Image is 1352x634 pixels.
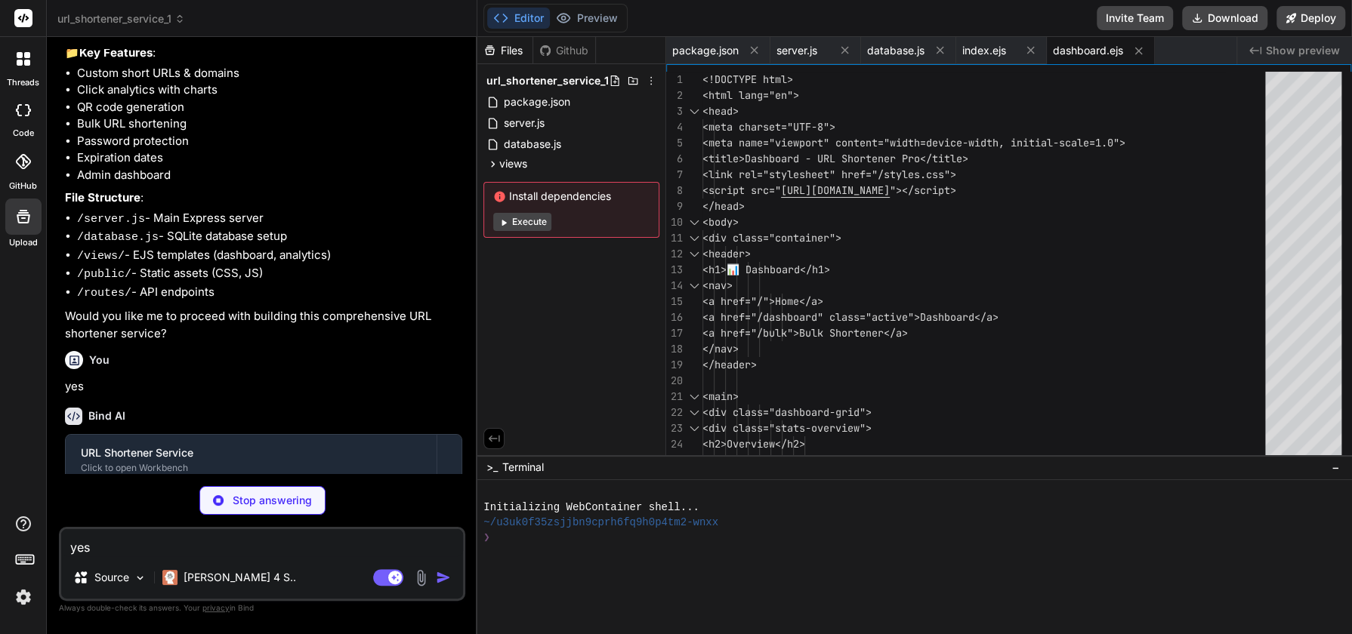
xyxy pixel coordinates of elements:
[77,115,462,133] li: Bulk URL shortening
[666,167,683,183] div: 7
[184,570,296,585] p: [PERSON_NAME] 4 S..
[77,231,159,244] code: /database.js
[486,73,609,88] span: url_shortener_service_1
[702,437,805,451] span: <h2>Overview</h2>
[77,268,131,281] code: /public/
[666,373,683,389] div: 20
[79,45,153,60] strong: Key Features
[702,168,956,181] span: <link rel="stylesheet" href="/styles.css">
[666,309,683,325] div: 16
[9,236,38,249] label: Upload
[666,325,683,341] div: 17
[1266,43,1340,58] span: Show preview
[684,230,704,246] div: Click to collapse the range.
[666,341,683,357] div: 18
[502,114,546,132] span: server.js
[702,279,733,292] span: <nav>
[702,104,739,118] span: <head>
[499,156,527,171] span: views
[483,516,718,531] span: ~/u3uk0f35zsjjbn9cprh6fq9h0p4tm2-wnxx
[666,246,683,262] div: 12
[980,136,1125,149] span: dth, initial-scale=1.0">
[59,601,465,615] p: Always double-check its answers. Your in Bind
[483,500,699,516] span: Initializing WebContainer shell...
[702,342,739,355] span: </nav>
[550,8,624,29] button: Preview
[702,421,872,435] span: <div class="stats-overview">
[890,183,956,197] span: "></script>
[436,570,451,585] img: icon
[65,189,462,207] p: :
[77,210,462,229] li: - Main Express server
[666,199,683,214] div: 9
[702,183,781,197] span: <script src="
[13,127,34,140] label: code
[776,43,817,58] span: server.js
[11,584,36,610] img: settings
[908,310,999,324] span: ">Dashboard</a>
[702,247,751,260] span: <header>
[666,183,683,199] div: 8
[65,308,462,342] p: Would you like me to proceed with building this comprehensive URL shortener service?
[666,452,683,468] div: 25
[702,326,908,340] span: <a href="/bulk">Bulk Shortener</a>
[702,88,799,102] span: <html lang="en">
[65,378,462,395] p: yes
[666,420,683,436] div: 23
[533,43,595,58] div: Github
[77,250,125,263] code: /views/
[867,43,924,58] span: database.js
[666,436,683,452] div: 24
[684,278,704,294] div: Click to collapse the range.
[81,445,421,460] div: URL Shortener Service
[702,294,823,308] span: <a href="/">Home</a>
[77,149,462,167] li: Expiration dates
[666,151,683,167] div: 6
[486,460,498,475] span: >_
[666,214,683,230] div: 10
[65,190,140,205] strong: File Structure
[666,357,683,373] div: 19
[666,88,683,103] div: 2
[1329,455,1343,479] button: −
[77,133,462,150] li: Password protection
[702,120,835,134] span: <meta charset="UTF-8">
[77,265,462,284] li: - Static assets (CSS, JS)
[77,247,462,266] li: - EJS templates (dashboard, analytics)
[77,82,462,99] li: Click analytics with charts
[233,493,312,508] p: Stop answering
[666,230,683,246] div: 11
[702,405,872,419] span: <div class="dashboard-grid">
[702,199,745,213] span: </head>
[781,183,890,197] span: [URL][DOMAIN_NAME]
[702,72,793,86] span: <!DOCTYPE html>
[702,263,830,276] span: <h1>📊 Dashboard</h1>
[666,389,683,405] div: 21
[7,76,39,89] label: threads
[684,420,704,436] div: Click to collapse the range.
[702,136,980,149] span: <meta name="viewport" content="width=device-wi
[702,453,853,466] span: <div class="stats-cards">
[666,103,683,119] div: 3
[412,569,430,586] img: attachment
[666,135,683,151] div: 5
[502,460,544,475] span: Terminal
[81,462,421,474] div: Click to open Workbench
[66,435,437,485] button: URL Shortener ServiceClick to open Workbench
[1097,6,1173,30] button: Invite Team
[684,214,704,230] div: Click to collapse the range.
[684,389,704,405] div: Click to collapse the range.
[77,284,462,303] li: - API endpoints
[702,389,739,403] span: <main>
[493,189,650,204] span: Install dependencies
[477,43,532,58] div: Files
[134,571,147,584] img: Pick Models
[77,167,462,184] li: Admin dashboard
[672,43,739,58] span: package.json
[487,8,550,29] button: Editor
[684,103,704,119] div: Click to collapse the range.
[666,278,683,294] div: 14
[702,152,968,165] span: <title>Dashboard - URL Shortener Pro</title>
[9,180,37,192] label: GitHub
[483,531,491,546] span: ❯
